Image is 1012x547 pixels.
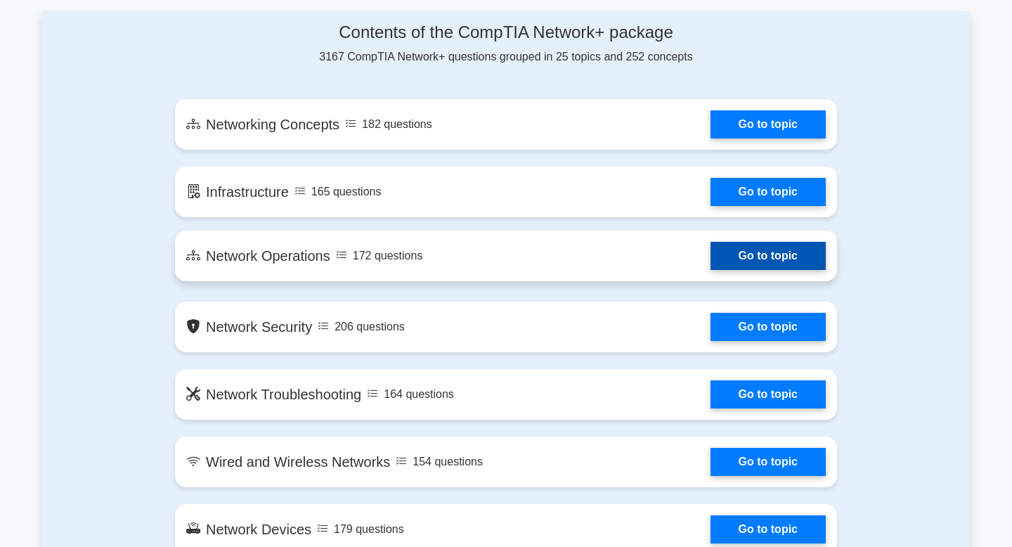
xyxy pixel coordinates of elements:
h4: Contents of the CompTIA Network+ package [175,22,837,43]
a: Go to topic [711,380,826,408]
a: Go to topic [711,515,826,543]
div: 3167 CompTIA Network+ questions grouped in 25 topics and 252 concepts [175,22,837,65]
a: Go to topic [711,110,826,139]
a: Go to topic [711,242,826,270]
a: Go to topic [711,178,826,206]
a: Go to topic [711,313,826,341]
a: Go to topic [711,448,826,476]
